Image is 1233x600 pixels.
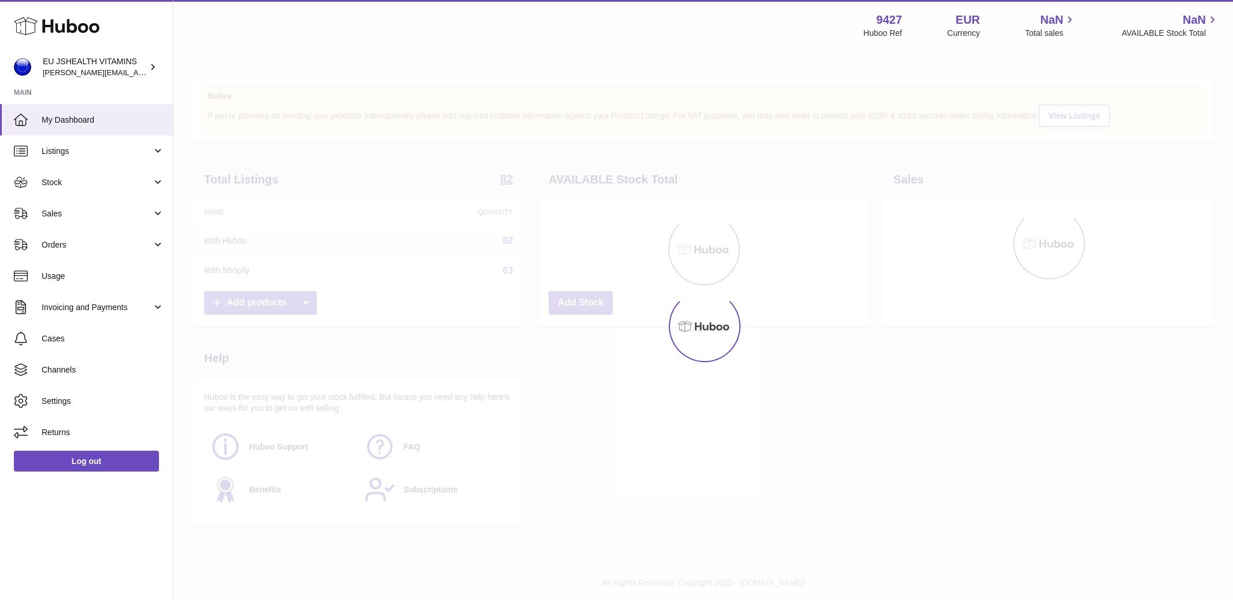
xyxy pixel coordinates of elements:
span: NaN [1040,12,1063,28]
span: Channels [42,365,164,376]
span: [PERSON_NAME][EMAIL_ADDRESS][DOMAIN_NAME] [43,68,232,77]
div: EU JSHEALTH VITAMINS [43,56,147,78]
span: Usage [42,271,164,282]
span: AVAILABLE Stock Total [1121,28,1219,39]
a: NaN Total sales [1025,12,1076,39]
span: Total sales [1025,28,1076,39]
span: Sales [42,208,152,219]
span: NaN [1183,12,1206,28]
span: Invoicing and Payments [42,302,152,313]
span: Settings [42,396,164,407]
strong: 9427 [876,12,902,28]
span: Stock [42,177,152,188]
a: NaN AVAILABLE Stock Total [1121,12,1219,39]
span: Returns [42,427,164,438]
a: Log out [14,451,159,472]
span: Orders [42,240,152,251]
span: Listings [42,146,152,157]
strong: EUR [956,12,980,28]
img: laura@jessicasepel.com [14,58,31,76]
span: My Dashboard [42,115,164,126]
span: Cases [42,333,164,344]
div: Currency [947,28,980,39]
div: Huboo Ref [864,28,902,39]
